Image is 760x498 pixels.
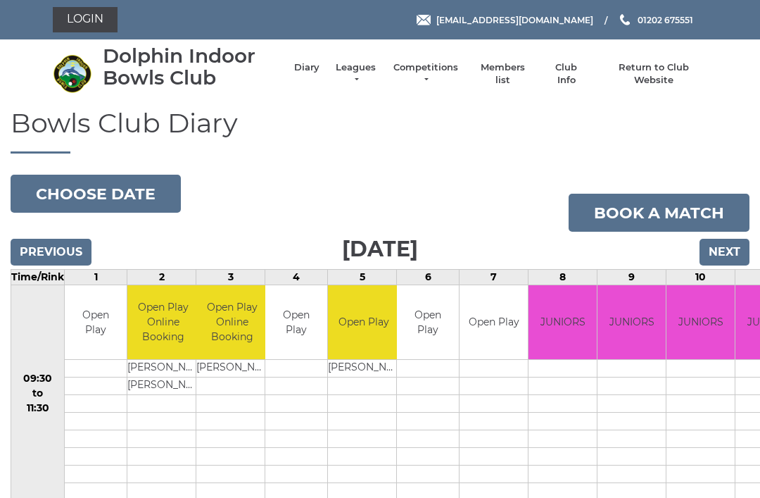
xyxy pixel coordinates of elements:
td: JUNIORS [597,285,666,359]
a: Phone us 01202 675551 [618,13,693,27]
td: 6 [397,270,460,285]
td: [PERSON_NAME] [127,377,198,394]
input: Previous [11,239,91,266]
td: Open Play [460,285,528,359]
td: 2 [127,270,196,285]
a: Diary [294,61,319,74]
a: Return to Club Website [601,61,707,87]
span: 01202 675551 [638,14,693,25]
td: 5 [328,270,397,285]
td: 4 [265,270,328,285]
h1: Bowls Club Diary [11,108,749,154]
td: Open Play Online Booking [127,285,198,359]
div: Dolphin Indoor Bowls Club [103,45,280,89]
td: Time/Rink [11,270,65,285]
td: 8 [528,270,597,285]
button: Choose date [11,175,181,213]
span: [EMAIL_ADDRESS][DOMAIN_NAME] [436,14,593,25]
a: Email [EMAIL_ADDRESS][DOMAIN_NAME] [417,13,593,27]
img: Email [417,15,431,25]
td: Open Play [397,285,459,359]
td: [PERSON_NAME] [196,359,267,377]
td: Open Play [65,285,127,359]
td: 7 [460,270,528,285]
td: JUNIORS [666,285,735,359]
td: [PERSON_NAME] [328,359,399,377]
a: Members list [473,61,531,87]
td: 9 [597,270,666,285]
td: Open Play [265,285,327,359]
a: Competitions [392,61,460,87]
a: Club Info [546,61,587,87]
td: [PERSON_NAME] [127,359,198,377]
img: Dolphin Indoor Bowls Club [53,54,91,93]
td: JUNIORS [528,285,597,359]
a: Book a match [569,194,749,232]
td: Open Play [328,285,399,359]
td: 3 [196,270,265,285]
input: Next [699,239,749,266]
td: 1 [65,270,127,285]
a: Leagues [334,61,378,87]
td: 10 [666,270,735,285]
img: Phone us [620,14,630,25]
td: Open Play Online Booking [196,285,267,359]
a: Login [53,7,118,32]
